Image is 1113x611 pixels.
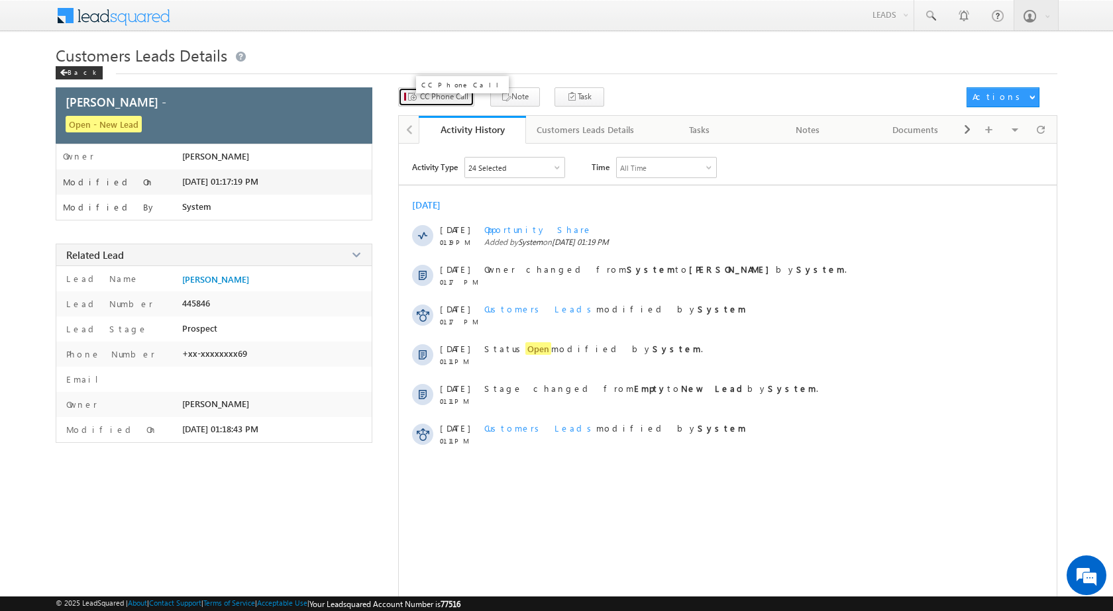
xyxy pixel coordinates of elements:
span: Activity Type [412,157,458,177]
strong: System [768,383,816,394]
a: Acceptable Use [257,598,307,607]
label: Lead Stage [63,323,148,334]
label: Email [63,373,109,385]
label: Owner [63,399,97,410]
span: [DATE] [440,224,470,235]
a: Terms of Service [203,598,255,607]
a: Tasks [646,116,754,144]
span: CC Phone Call [420,91,468,103]
label: Lead Number [63,298,153,309]
span: © 2025 LeadSquared | | | | | [56,598,460,609]
span: System [182,201,211,212]
button: CC Phone Call [398,87,474,107]
span: System [518,237,543,247]
label: Lead Name [63,273,139,284]
span: 01:11 PM [440,357,480,365]
span: 01:11 PM [440,397,480,405]
span: 01:19 PM [440,238,480,246]
span: Prospect [182,323,217,334]
span: [DATE] 01:17:19 PM [182,176,258,187]
span: [DATE] [440,422,470,434]
div: Customers Leads Details [537,122,634,138]
span: 01:17 PM [440,318,480,326]
strong: System [698,303,746,314]
a: Customers Leads Details [526,116,646,144]
a: About [128,598,147,607]
span: [DATE] [440,383,470,394]
span: Opportunity Share [484,224,592,235]
label: Phone Number [63,348,155,359]
a: Documents [862,116,970,144]
span: [DATE] [440,263,470,275]
label: Modified On [63,424,158,435]
span: +xx-xxxxxxxx69 [182,348,247,359]
span: 77516 [441,599,460,609]
span: [DATE] 01:19 PM [552,237,609,247]
div: [DATE] [412,199,455,211]
label: Owner [63,151,94,162]
div: All Time [620,164,647,172]
span: Stage changed from to by . [484,383,818,394]
span: Added by on [484,237,1000,247]
div: Notes [765,122,850,138]
span: [DATE] [440,303,470,314]
strong: System [653,343,701,354]
strong: New Lead [681,383,747,394]
strong: [PERSON_NAME] [689,263,776,275]
span: Time [592,157,609,177]
div: Back [56,66,103,79]
span: Customers Leads [484,422,596,434]
strong: System [627,263,675,275]
span: [DATE] 01:18:43 PM [182,424,258,434]
span: Your Leadsquared Account Number is [309,599,460,609]
strong: System [796,263,845,275]
span: modified by [484,422,746,434]
button: Note [490,87,540,107]
span: Related Lead [66,248,124,261]
label: Modified On [63,177,154,187]
label: Modified By [63,202,156,212]
span: [DATE] [440,343,470,354]
p: CC Phone Call [421,80,503,89]
button: Task [555,87,604,107]
span: 01:11 PM [440,437,480,445]
a: Activity History [419,116,527,144]
div: Tasks [657,122,742,138]
strong: System [698,422,746,434]
a: Notes [754,116,862,144]
span: 445846 [182,298,210,308]
span: Owner changed from to by . [484,263,847,275]
span: modified by [484,303,746,314]
a: [PERSON_NAME] [182,274,249,285]
div: Actions [973,91,1025,103]
span: Customers Leads [484,303,596,314]
strong: Empty [634,383,667,394]
span: Open - New Lead [66,116,142,132]
button: Actions [967,87,1039,107]
div: 24 Selected [468,164,506,172]
span: [PERSON_NAME] - [66,93,166,110]
span: [PERSON_NAME] [182,399,249,409]
span: 01:17 PM [440,278,480,286]
span: Open [525,342,551,355]
span: Customers Leads Details [56,44,227,66]
div: Activity History [429,123,517,136]
span: Status modified by . [484,342,703,355]
div: Documents [873,122,958,138]
span: [PERSON_NAME] [182,151,249,162]
a: Contact Support [149,598,201,607]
